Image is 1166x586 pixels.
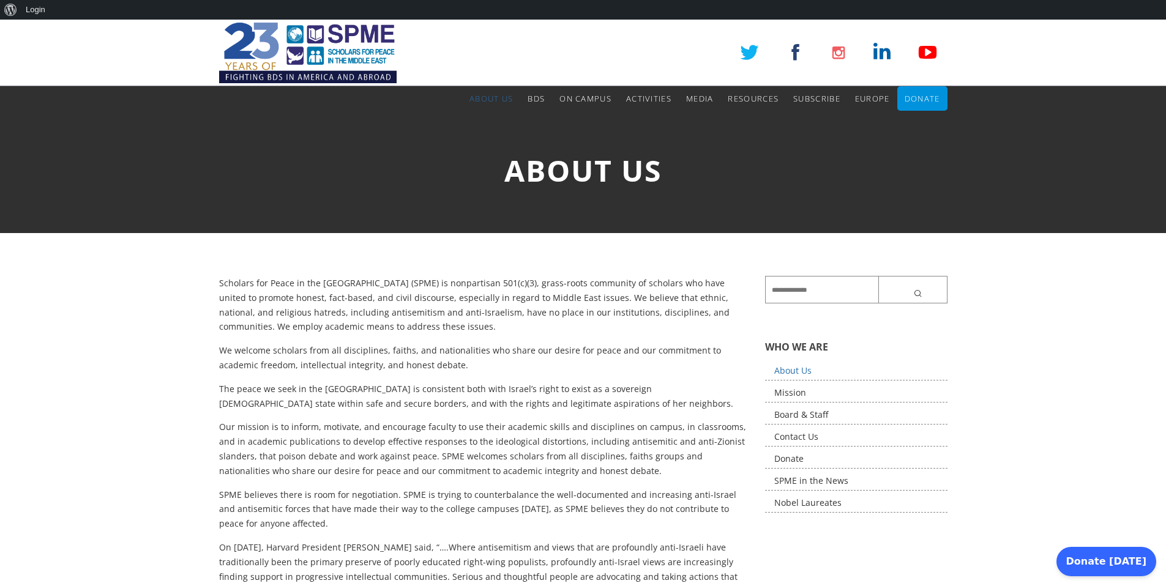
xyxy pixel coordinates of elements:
[528,86,545,111] a: BDS
[765,450,947,469] a: Donate
[469,86,513,111] a: About Us
[765,428,947,447] a: Contact Us
[765,384,947,402] a: Mission
[559,93,611,104] span: On Campus
[219,382,747,411] p: The peace we seek in the [GEOGRAPHIC_DATA] is consistent both with Israel’s right to exist as a s...
[686,93,714,104] span: Media
[626,93,671,104] span: Activities
[219,276,747,334] p: Scholars for Peace in the [GEOGRAPHIC_DATA] (SPME) is nonpartisan 501(c)(3), grass-roots communit...
[765,340,947,354] h5: WHO WE ARE
[528,93,545,104] span: BDS
[765,406,947,425] a: Board & Staff
[504,150,662,190] span: About Us
[855,86,890,111] a: Europe
[219,19,397,86] img: SPME
[765,362,947,380] a: About Us
[219,488,747,531] p: SPME believes there is room for negotiation. SPME is trying to counterbalance the well-documented...
[905,93,940,104] span: Donate
[219,420,747,478] p: Our mission is to inform, motivate, and encourage faculty to use their academic skills and discip...
[765,494,947,513] a: Nobel Laureates
[728,86,779,111] a: Resources
[793,93,840,104] span: Subscribe
[905,86,940,111] a: Donate
[219,343,747,373] p: We welcome scholars from all disciplines, faiths, and nationalities who share our desire for peac...
[626,86,671,111] a: Activities
[728,93,779,104] span: Resources
[559,86,611,111] a: On Campus
[765,472,947,491] a: SPME in the News
[686,86,714,111] a: Media
[855,93,890,104] span: Europe
[793,86,840,111] a: Subscribe
[469,93,513,104] span: About Us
